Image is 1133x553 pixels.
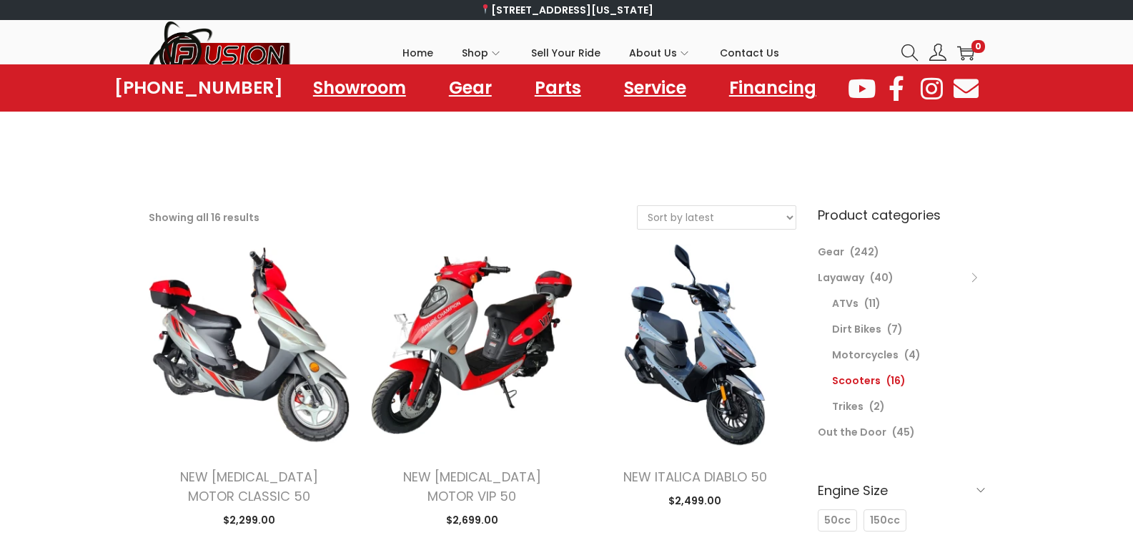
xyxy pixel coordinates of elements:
a: Motorcycles [832,348,899,362]
a: Gear [818,245,844,259]
span: $ [223,513,229,527]
p: Showing all 16 results [149,207,259,227]
a: Shop [462,21,503,85]
a: [PHONE_NUMBER] [114,78,283,98]
h6: Product categories [818,205,985,225]
span: Shop [462,35,488,71]
a: Scooters [832,373,881,388]
a: Home [402,21,433,85]
nav: Menu [299,72,831,104]
a: Service [610,72,701,104]
a: [STREET_ADDRESS][US_STATE] [480,3,653,17]
span: 2,699.00 [446,513,498,527]
span: Home [402,35,433,71]
a: 0 [957,44,974,62]
span: 150cc [870,513,900,528]
span: About Us [629,35,677,71]
span: Contact Us [720,35,779,71]
a: Financing [715,72,831,104]
a: Trikes [832,399,864,413]
img: Woostify retina logo [149,20,292,87]
select: Shop order [638,206,796,229]
span: Sell Your Ride [531,35,600,71]
span: (45) [892,425,915,439]
a: Contact Us [720,21,779,85]
a: Parts [520,72,595,104]
span: 2,499.00 [668,494,721,508]
a: Dirt Bikes [832,322,881,336]
a: Sell Your Ride [531,21,600,85]
span: (7) [887,322,903,336]
span: (40) [870,270,894,285]
span: 2,299.00 [223,513,275,527]
span: (11) [864,296,881,310]
a: About Us [629,21,691,85]
span: (16) [886,373,906,388]
span: $ [668,494,675,508]
span: (4) [904,348,921,362]
a: NEW [MEDICAL_DATA] MOTOR CLASSIC 50 [180,468,318,505]
span: 50cc [824,513,851,528]
span: (2) [869,399,885,413]
a: ATVs [832,296,859,310]
a: Showroom [299,72,420,104]
a: Layaway [818,270,864,285]
nav: Primary navigation [292,21,891,85]
span: (242) [850,245,879,259]
a: NEW [MEDICAL_DATA] MOTOR VIP 50 [403,468,541,505]
h6: Engine Size [818,474,985,507]
a: Gear [435,72,506,104]
a: NEW ITALICA DIABLO 50 [623,468,767,486]
img: 📍 [480,4,490,14]
a: Out the Door [818,425,886,439]
span: $ [446,513,452,527]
